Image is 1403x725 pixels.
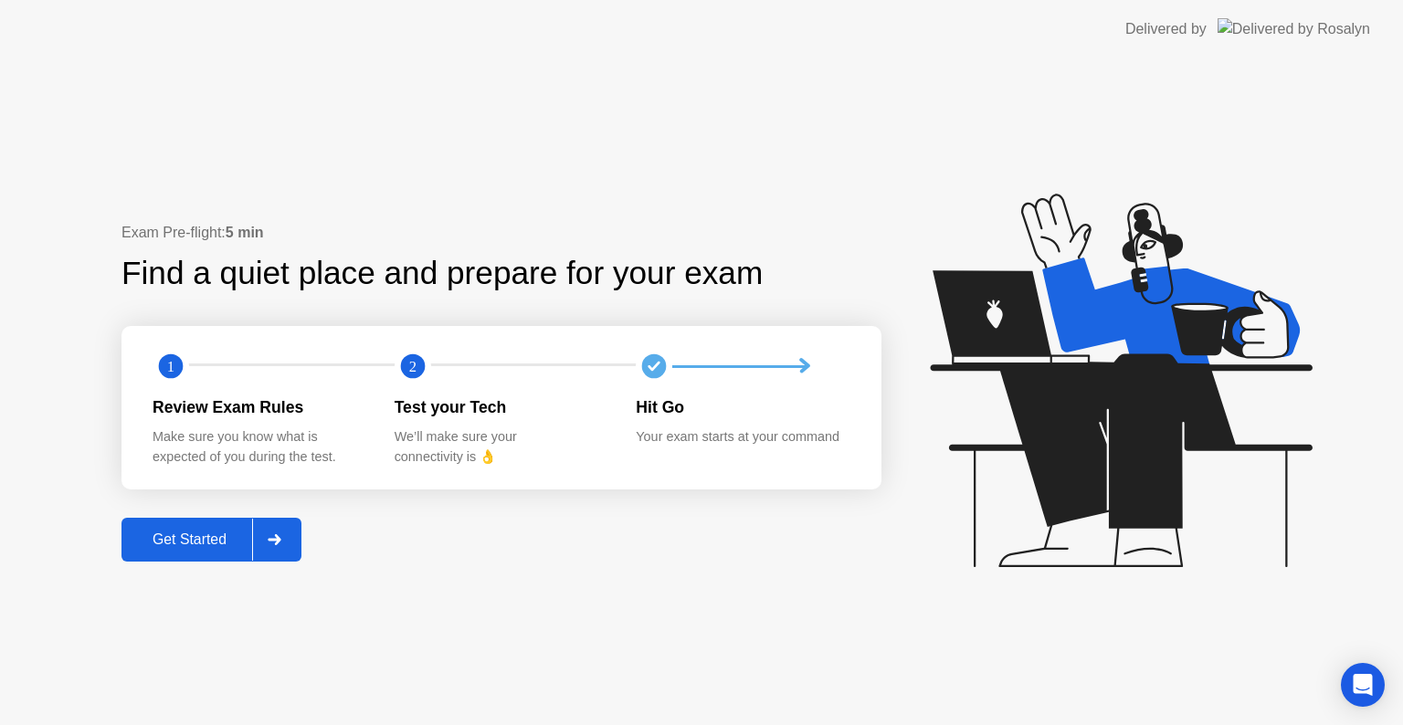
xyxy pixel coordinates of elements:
[636,427,849,447] div: Your exam starts at your command
[127,531,252,548] div: Get Started
[153,395,365,419] div: Review Exam Rules
[1218,18,1370,39] img: Delivered by Rosalyn
[167,358,174,375] text: 1
[153,427,365,467] div: Make sure you know what is expected of you during the test.
[121,222,881,244] div: Exam Pre-flight:
[121,518,301,562] button: Get Started
[636,395,849,419] div: Hit Go
[226,225,264,240] b: 5 min
[395,395,607,419] div: Test your Tech
[1341,663,1385,707] div: Open Intercom Messenger
[1125,18,1207,40] div: Delivered by
[121,249,765,298] div: Find a quiet place and prepare for your exam
[395,427,607,467] div: We’ll make sure your connectivity is 👌
[409,358,417,375] text: 2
